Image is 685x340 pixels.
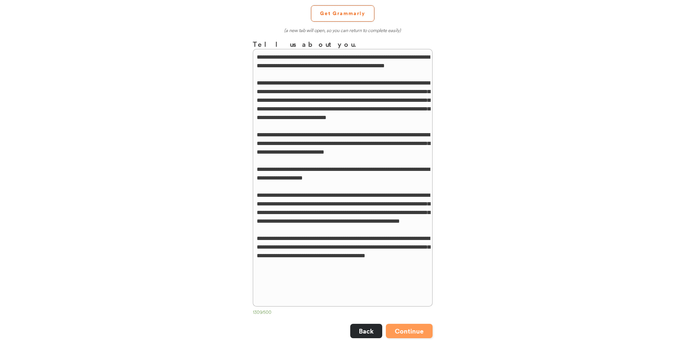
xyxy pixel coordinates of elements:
button: Back [350,324,382,338]
button: Continue [386,324,433,338]
h3: Tell us about you. [253,39,433,49]
div: 1309/500 [253,309,433,317]
em: (a new tab will open, so you can return to complete easily) [284,27,401,33]
button: Get Grammarly [311,5,374,22]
